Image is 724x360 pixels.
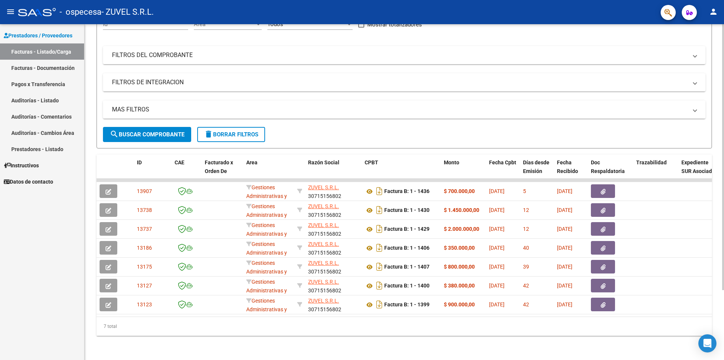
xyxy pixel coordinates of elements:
span: ZUVEL S.R.L. [308,222,339,228]
i: Descargar documento [374,280,384,292]
div: 30715156802 [308,202,359,218]
datatable-header-cell: Días desde Emisión [520,155,554,188]
span: CPBT [365,159,378,165]
mat-icon: search [110,130,119,139]
span: Monto [444,159,459,165]
strong: Factura B: 1 - 1406 [384,245,429,251]
span: ZUVEL S.R.L. [308,184,339,190]
span: [DATE] [489,283,505,289]
span: 13907 [137,188,152,194]
span: Gestiones Administrativas y Otros [246,298,287,321]
mat-panel-title: FILTROS DE INTEGRACION [112,78,687,87]
span: 13123 [137,301,152,307]
span: [DATE] [557,207,572,213]
span: [DATE] [557,245,572,251]
span: - ospecesa [60,4,101,20]
button: Buscar Comprobante [103,127,191,142]
strong: Factura B: 1 - 1429 [384,226,429,232]
span: Gestiones Administrativas y Otros [246,279,287,302]
span: [DATE] [489,264,505,270]
span: Datos de contacto [4,178,53,186]
span: 13738 [137,207,152,213]
mat-icon: person [709,7,718,16]
span: [DATE] [489,301,505,307]
span: ZUVEL S.R.L. [308,298,339,304]
span: 13175 [137,264,152,270]
strong: Factura B: 1 - 1436 [384,188,429,195]
span: [DATE] [489,226,505,232]
span: Días desde Emisión [523,159,549,174]
strong: $ 380.000,00 [444,283,475,289]
datatable-header-cell: Fecha Recibido [554,155,588,188]
span: 42 [523,283,529,289]
span: Gestiones Administrativas y Otros [246,241,287,264]
mat-expansion-panel-header: FILTROS DE INTEGRACION [103,73,706,91]
span: [DATE] [557,188,572,194]
div: 30715156802 [308,221,359,237]
strong: $ 800.000,00 [444,264,475,270]
mat-panel-title: FILTROS DEL COMPROBANTE [112,51,687,59]
span: Fecha Cpbt [489,159,516,165]
span: Mostrar totalizadores [367,20,422,29]
div: 30715156802 [308,259,359,275]
span: Facturado x Orden De [205,159,233,174]
span: 12 [523,207,529,213]
span: Instructivos [4,161,39,170]
div: 30715156802 [308,278,359,294]
span: [DATE] [489,207,505,213]
span: Area [246,159,258,165]
span: Gestiones Administrativas y Otros [246,222,287,246]
span: [DATE] [557,264,572,270]
span: 13186 [137,245,152,251]
i: Descargar documento [374,298,384,311]
span: 13737 [137,226,152,232]
datatable-header-cell: Trazabilidad [633,155,678,188]
span: 40 [523,245,529,251]
i: Descargar documento [374,223,384,235]
strong: $ 900.000,00 [444,301,475,307]
mat-icon: delete [204,130,213,139]
mat-expansion-panel-header: MAS FILTROS [103,100,706,119]
datatable-header-cell: Doc Respaldatoria [588,155,633,188]
span: ZUVEL S.R.L. [308,260,339,266]
span: [DATE] [557,301,572,307]
datatable-header-cell: Razón Social [305,155,362,188]
span: 5 [523,188,526,194]
strong: Factura B: 1 - 1407 [384,264,429,270]
span: [DATE] [489,188,505,194]
mat-expansion-panel-header: FILTROS DEL COMPROBANTE [103,46,706,64]
span: ZUVEL S.R.L. [308,203,339,209]
datatable-header-cell: CPBT [362,155,441,188]
div: 30715156802 [308,297,359,312]
strong: Factura B: 1 - 1400 [384,283,429,289]
mat-panel-title: MAS FILTROS [112,105,687,114]
span: [DATE] [557,226,572,232]
span: Borrar Filtros [204,131,258,138]
span: 42 [523,301,529,307]
i: Descargar documento [374,185,384,197]
div: 30715156802 [308,183,359,199]
span: - ZUVEL S.R.L. [101,4,154,20]
span: 13127 [137,283,152,289]
span: Fecha Recibido [557,159,578,174]
span: Gestiones Administrativas y Otros [246,203,287,227]
span: Doc Respaldatoria [591,159,625,174]
span: ID [137,159,142,165]
span: 12 [523,226,529,232]
div: Open Intercom Messenger [698,334,716,352]
strong: $ 1.450.000,00 [444,207,479,213]
strong: Factura B: 1 - 1430 [384,207,429,213]
button: Borrar Filtros [197,127,265,142]
datatable-header-cell: Area [243,155,294,188]
mat-icon: menu [6,7,15,16]
strong: $ 700.000,00 [444,188,475,194]
strong: Factura B: 1 - 1399 [384,302,429,308]
strong: $ 350.000,00 [444,245,475,251]
i: Descargar documento [374,242,384,254]
span: Area [194,21,255,28]
div: 7 total [97,317,712,336]
datatable-header-cell: Facturado x Orden De [202,155,243,188]
datatable-header-cell: ID [134,155,172,188]
span: [DATE] [557,283,572,289]
span: Expediente SUR Asociado [681,159,715,174]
